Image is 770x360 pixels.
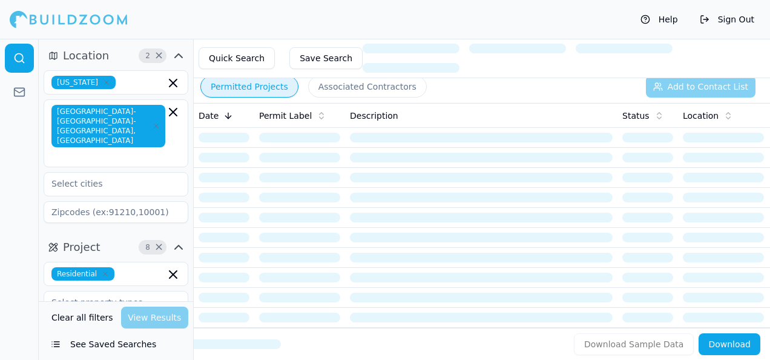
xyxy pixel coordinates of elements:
[199,47,275,69] button: Quick Search
[308,76,427,98] button: Associated Contractors
[51,76,116,89] span: [US_STATE]
[51,267,114,281] span: Residential
[694,10,760,29] button: Sign Out
[199,110,219,122] span: Date
[44,201,188,223] input: Zipcodes (ex:91210,10001)
[154,244,163,250] span: Clear Project filters
[44,238,188,257] button: Project8Clear Project filters
[44,292,173,313] input: Select property types
[289,47,363,69] button: Save Search
[634,10,684,29] button: Help
[63,239,100,256] span: Project
[48,307,116,328] button: Clear all filters
[44,333,188,355] button: See Saved Searches
[51,105,165,147] span: [GEOGRAPHIC_DATA]-[GEOGRAPHIC_DATA]-[GEOGRAPHIC_DATA], [GEOGRAPHIC_DATA]
[200,76,298,98] button: Permitted Projects
[63,47,109,64] span: Location
[44,46,188,65] button: Location2Clear Location filters
[154,53,163,59] span: Clear Location filters
[350,110,398,122] span: Description
[44,173,173,195] input: Select cities
[699,333,760,355] button: Download
[259,110,312,122] span: Permit Label
[142,50,154,62] span: 2
[142,241,154,253] span: 8
[622,110,650,122] span: Status
[683,110,719,122] span: Location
